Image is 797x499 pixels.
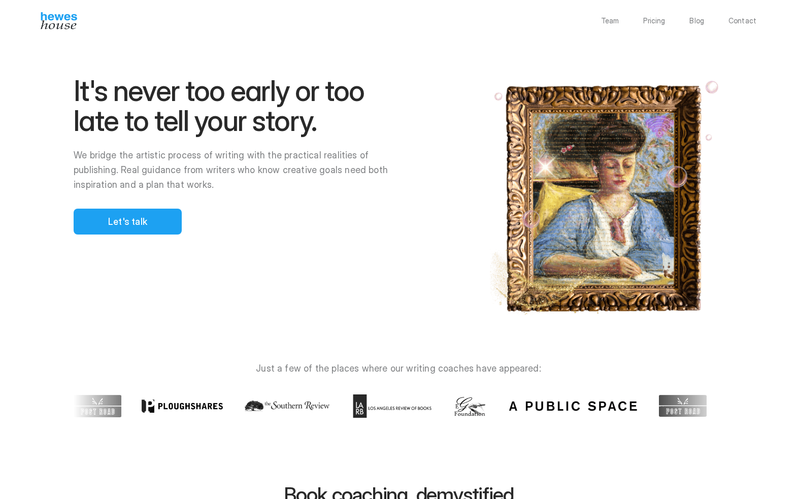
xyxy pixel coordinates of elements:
[728,17,756,24] a: Contact
[643,17,665,24] a: Pricing
[689,17,704,24] a: Blog
[41,12,77,29] img: Hewes House’s book coach services offer creative writing courses, writing class to learn differen...
[601,17,619,24] a: Team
